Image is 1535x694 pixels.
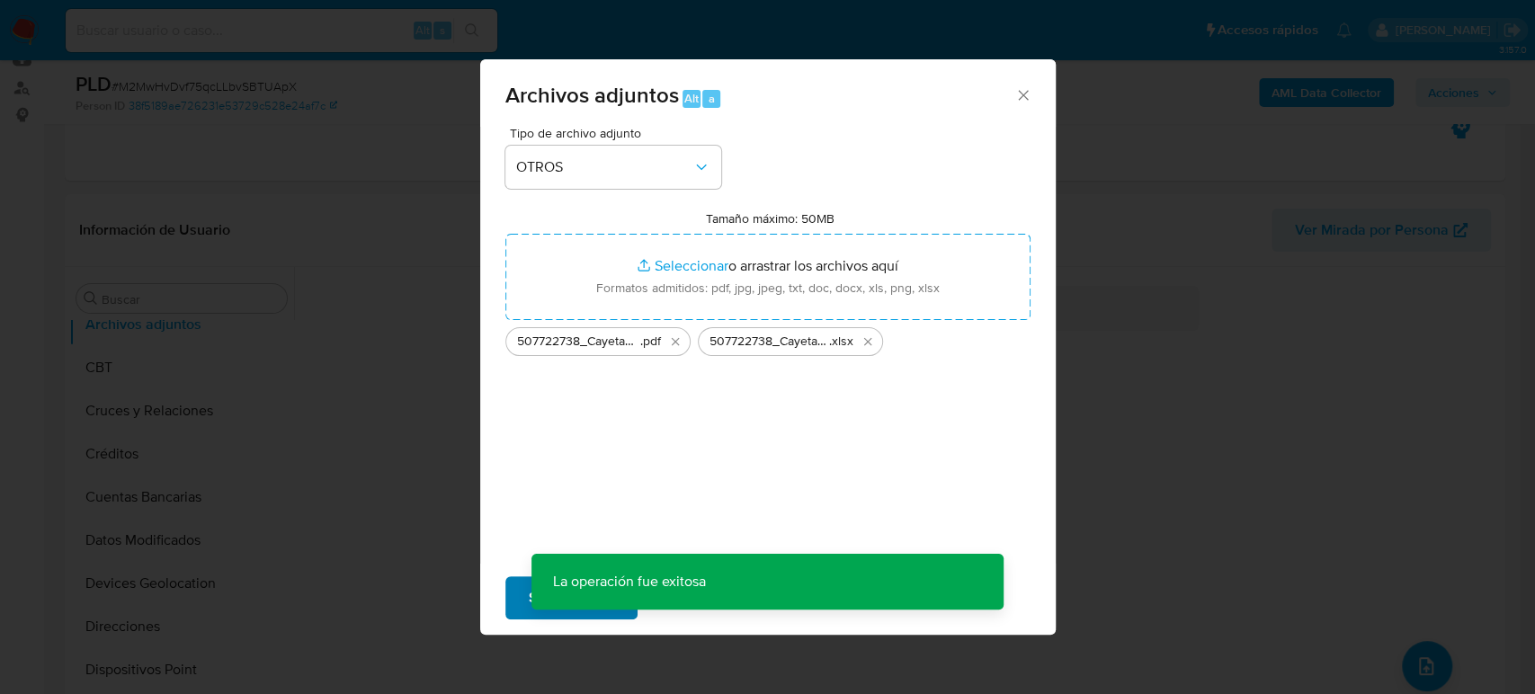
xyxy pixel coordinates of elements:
span: OTROS [516,158,692,176]
span: 507722738_Cayetano Ledezma_Agosto2025 [517,333,640,351]
span: Archivos adjuntos [505,79,679,111]
button: Eliminar 507722738_Cayetano Ledezma_Agosto2025.pdf [665,331,686,352]
label: Tamaño máximo: 50MB [706,210,834,227]
p: La operación fue exitosa [531,554,727,609]
ul: Archivos seleccionados [505,320,1031,356]
button: Eliminar 507722738_Cayetano Ledezma_Agosto2025.xlsx [857,331,879,352]
span: .pdf [640,333,661,351]
span: Alt [684,90,699,107]
span: Subir archivo [529,578,614,618]
button: Subir archivo [505,576,638,619]
span: 507722738_Cayetano Ledezma_Agosto2025 [709,333,829,351]
button: OTROS [505,146,721,189]
span: Tipo de archivo adjunto [510,127,726,139]
span: Cancelar [668,578,727,618]
span: a [709,90,715,107]
button: Cerrar [1014,86,1031,102]
span: .xlsx [829,333,853,351]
